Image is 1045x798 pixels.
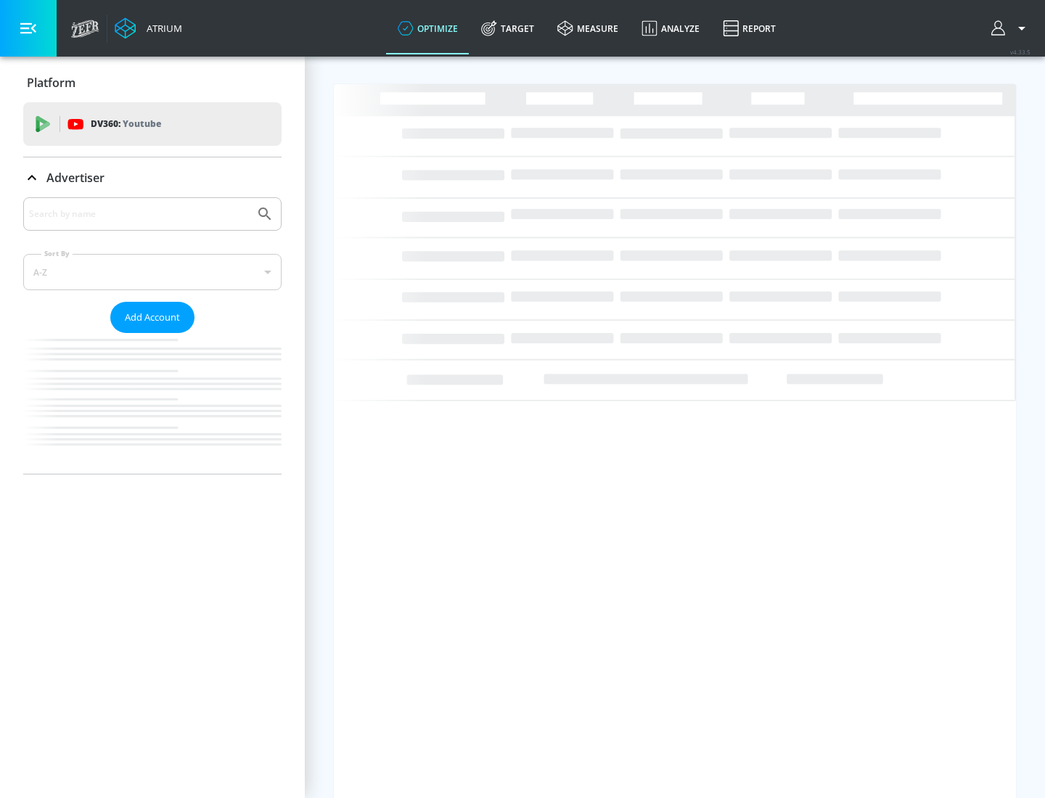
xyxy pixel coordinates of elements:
a: measure [546,2,630,54]
button: Add Account [110,302,194,333]
p: Advertiser [46,170,104,186]
p: Youtube [123,116,161,131]
div: Advertiser [23,197,282,474]
div: Platform [23,62,282,103]
a: optimize [386,2,470,54]
p: DV360: [91,116,161,132]
nav: list of Advertiser [23,333,282,474]
a: Target [470,2,546,54]
div: DV360: Youtube [23,102,282,146]
a: Atrium [115,17,182,39]
div: A-Z [23,254,282,290]
span: Add Account [125,309,180,326]
div: Advertiser [23,157,282,198]
span: v 4.33.5 [1010,48,1030,56]
div: Atrium [141,22,182,35]
p: Platform [27,75,75,91]
label: Sort By [41,249,73,258]
input: Search by name [29,205,249,223]
a: Analyze [630,2,711,54]
a: Report [711,2,787,54]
